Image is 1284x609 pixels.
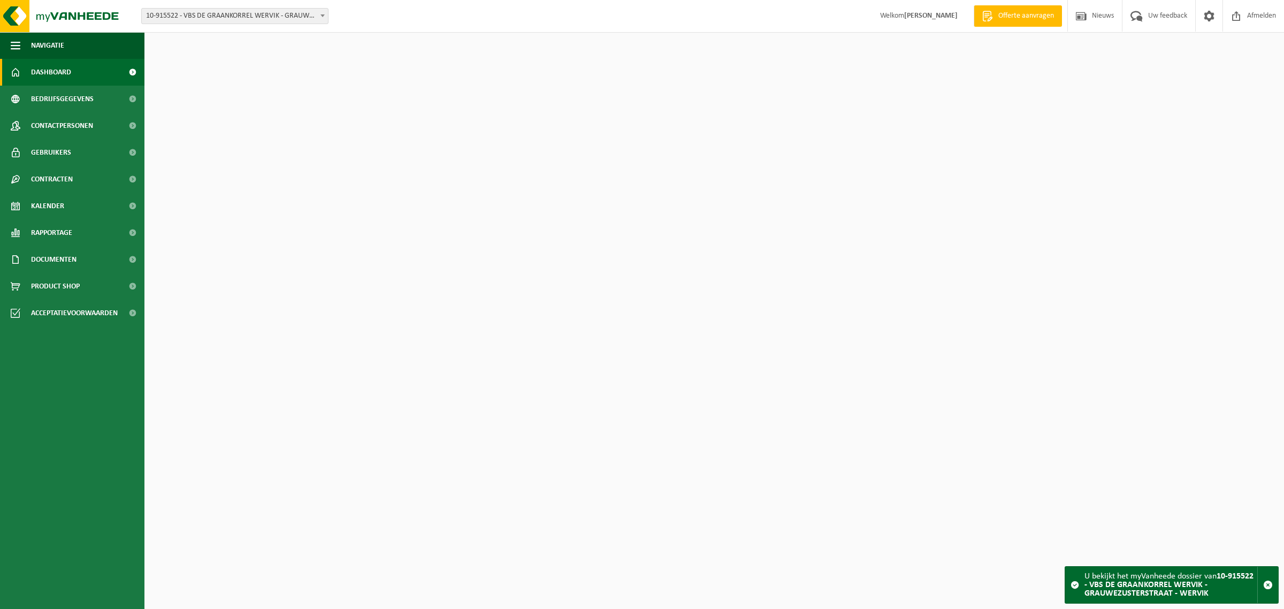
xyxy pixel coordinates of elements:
span: 10-915522 - VBS DE GRAANKORREL WERVIK - GRAUWEZUSTERSTRAAT - WERVIK [141,8,328,24]
span: Navigatie [31,32,64,59]
span: Rapportage [31,219,72,246]
span: Contactpersonen [31,112,93,139]
span: Gebruikers [31,139,71,166]
span: Documenten [31,246,77,273]
span: Dashboard [31,59,71,86]
span: Offerte aanvragen [996,11,1057,21]
span: 10-915522 - VBS DE GRAANKORREL WERVIK - GRAUWEZUSTERSTRAAT - WERVIK [142,9,328,24]
a: Offerte aanvragen [974,5,1062,27]
strong: 10-915522 - VBS DE GRAANKORREL WERVIK - GRAUWEZUSTERSTRAAT - WERVIK [1084,572,1254,598]
div: U bekijkt het myVanheede dossier van [1084,567,1257,603]
span: Contracten [31,166,73,193]
span: Acceptatievoorwaarden [31,300,118,326]
span: Kalender [31,193,64,219]
strong: [PERSON_NAME] [904,12,958,20]
span: Product Shop [31,273,80,300]
span: Bedrijfsgegevens [31,86,94,112]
